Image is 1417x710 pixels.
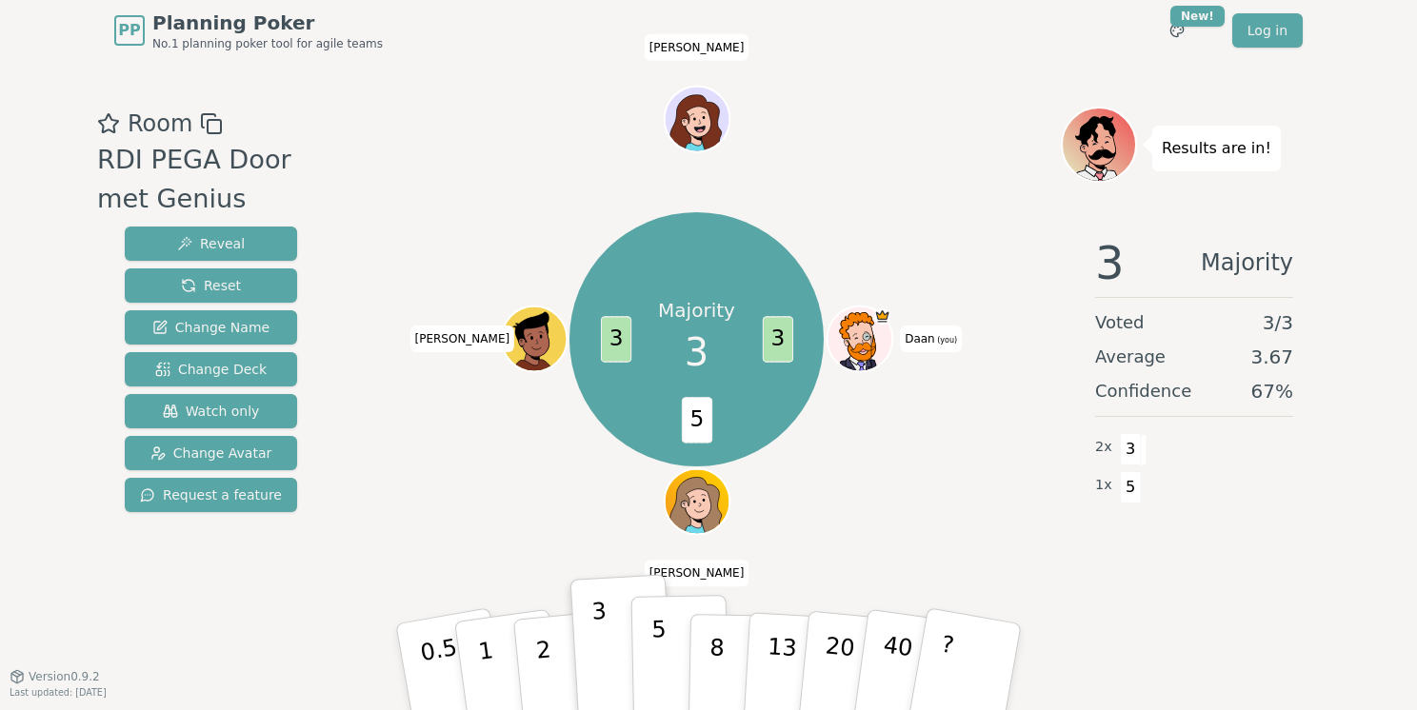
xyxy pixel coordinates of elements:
span: Change Deck [155,360,267,379]
button: Change Name [125,310,297,345]
button: Request a feature [125,478,297,512]
button: Click to change your avatar [828,308,890,370]
span: 3 [1095,240,1125,286]
span: 5 [1120,471,1142,503]
span: 67 % [1251,378,1293,404]
span: Planning Poker [152,10,383,36]
span: Confidence [1095,378,1191,404]
span: Reveal [177,234,245,253]
span: 3 / 3 [1263,309,1293,336]
button: Watch only [125,394,297,428]
a: Log in [1232,13,1303,48]
span: Reset [181,276,241,295]
span: 5 [681,397,711,443]
p: Results are in! [1162,135,1271,162]
span: Click to change your name [645,560,749,586]
span: Change Avatar [150,444,272,463]
span: 1 x [1095,475,1112,496]
p: 3 [591,598,612,701]
span: Last updated: [DATE] [10,687,107,698]
span: Click to change your name [409,325,514,352]
p: Majority [658,297,735,324]
span: 3 [762,316,792,362]
a: PPPlanning PokerNo.1 planning poker tool for agile teams [114,10,383,51]
span: Request a feature [140,485,282,504]
button: Reset [125,268,297,303]
span: (you) [935,336,958,345]
button: New! [1160,13,1194,48]
span: 3 [600,316,630,362]
button: Reveal [125,227,297,261]
span: PP [118,19,140,42]
span: Change Name [152,318,269,337]
div: RDI PEGA Door met Genius [97,141,332,219]
span: 2 x [1095,437,1112,458]
span: Room [128,107,192,141]
span: Voted [1095,309,1145,336]
span: Version 0.9.2 [29,669,100,684]
button: Change Avatar [125,436,297,470]
span: No.1 planning poker tool for agile teams [152,36,383,51]
span: 3 [1120,433,1142,465]
span: Average [1095,344,1166,370]
span: Click to change your name [900,325,962,352]
span: 3 [685,324,708,381]
button: Change Deck [125,352,297,386]
div: New! [1170,6,1225,27]
button: Version0.9.2 [10,669,100,684]
span: Daan is the host [873,308,889,325]
span: Majority [1201,240,1293,286]
span: Click to change your name [645,34,749,61]
button: Add as favourite [97,107,120,141]
span: 3.67 [1250,344,1293,370]
span: Watch only [163,402,260,421]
